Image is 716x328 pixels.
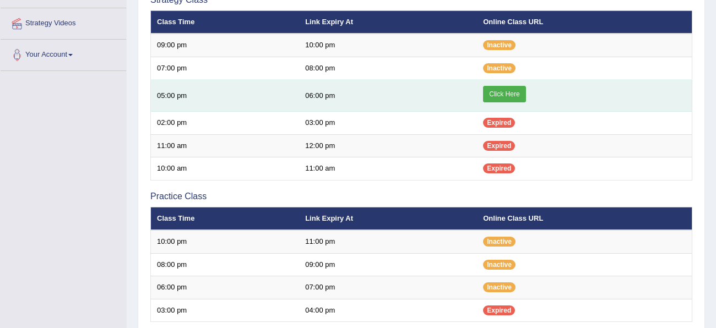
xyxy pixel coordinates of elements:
[483,40,516,50] span: Inactive
[151,253,300,276] td: 08:00 pm
[477,207,692,230] th: Online Class URL
[483,163,515,173] span: Expired
[151,134,300,157] td: 11:00 am
[299,112,477,135] td: 03:00 pm
[483,86,525,102] a: Click Here
[299,10,477,34] th: Link Expiry At
[483,260,516,270] span: Inactive
[299,276,477,299] td: 07:00 pm
[299,34,477,57] td: 10:00 pm
[299,230,477,253] td: 11:00 pm
[151,10,300,34] th: Class Time
[151,112,300,135] td: 02:00 pm
[151,157,300,181] td: 10:00 am
[483,282,516,292] span: Inactive
[477,10,692,34] th: Online Class URL
[151,299,300,322] td: 03:00 pm
[299,157,477,181] td: 11:00 am
[151,34,300,57] td: 09:00 pm
[483,141,515,151] span: Expired
[483,237,516,247] span: Inactive
[299,299,477,322] td: 04:00 pm
[151,57,300,80] td: 07:00 pm
[151,80,300,112] td: 05:00 pm
[299,207,477,230] th: Link Expiry At
[1,8,126,36] a: Strategy Videos
[151,230,300,253] td: 10:00 pm
[299,57,477,80] td: 08:00 pm
[1,40,126,67] a: Your Account
[150,192,692,201] h3: Practice Class
[151,276,300,299] td: 06:00 pm
[151,207,300,230] th: Class Time
[483,63,516,73] span: Inactive
[483,118,515,128] span: Expired
[299,253,477,276] td: 09:00 pm
[483,305,515,315] span: Expired
[299,80,477,112] td: 06:00 pm
[299,134,477,157] td: 12:00 pm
